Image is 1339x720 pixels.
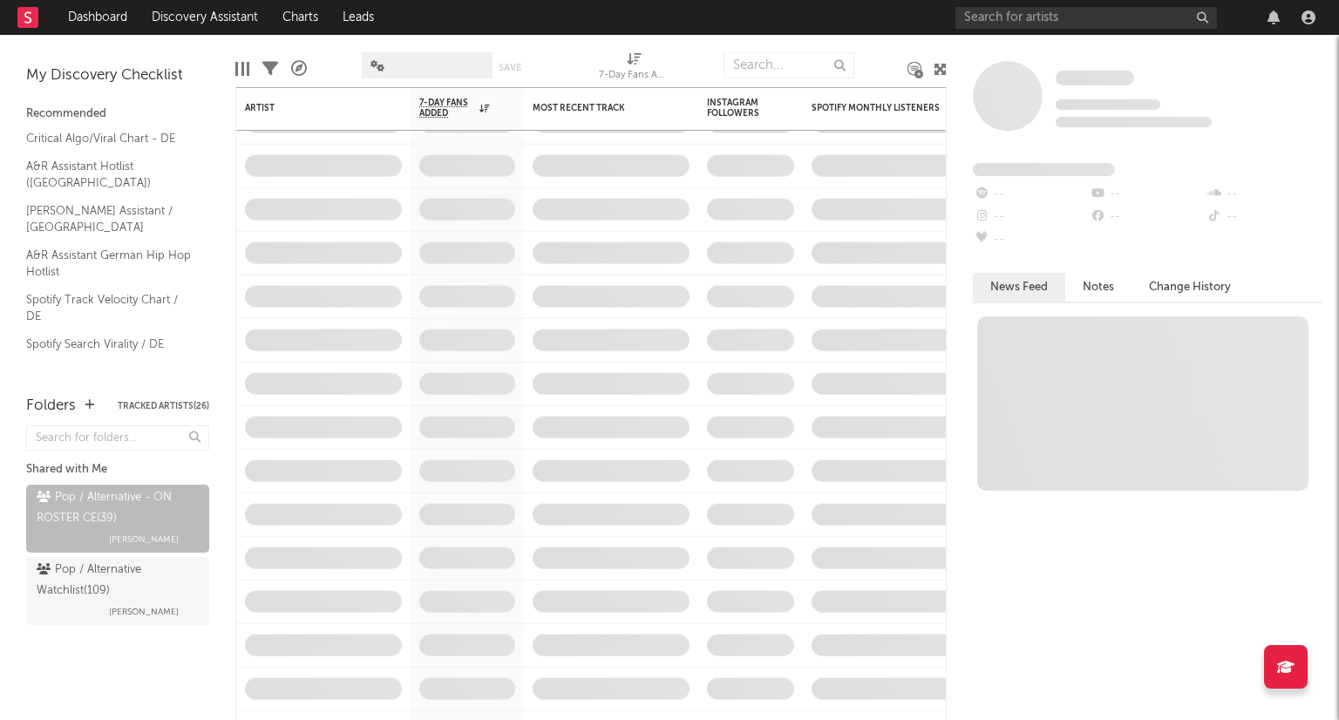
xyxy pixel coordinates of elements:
[26,485,209,553] a: Pop / Alternative - ON ROSTER CE(39)[PERSON_NAME]
[109,529,179,550] span: [PERSON_NAME]
[291,44,307,94] div: A&R Pipeline
[245,103,376,113] div: Artist
[955,7,1217,29] input: Search for artists
[26,246,192,282] a: A&R Assistant German Hip Hop Hotlist
[1206,183,1322,206] div: --
[262,44,278,94] div: Filters
[812,103,942,113] div: Spotify Monthly Listeners
[973,228,1089,251] div: --
[1206,206,1322,228] div: --
[1089,206,1205,228] div: --
[235,44,249,94] div: Edit Columns
[1056,99,1160,110] span: Tracking Since: [DATE]
[1132,273,1248,302] button: Change History
[26,65,209,86] div: My Discovery Checklist
[1065,273,1132,302] button: Notes
[26,459,209,480] div: Shared with Me
[599,44,669,94] div: 7-Day Fans Added (7-Day Fans Added)
[1056,71,1134,85] span: Some Artist
[26,290,192,326] a: Spotify Track Velocity Chart / DE
[26,362,192,381] a: Apple Top 200 / DE
[26,129,192,148] a: Critical Algo/Viral Chart - DE
[26,396,76,417] div: Folders
[973,206,1089,228] div: --
[1056,117,1212,127] span: 0 fans last week
[599,65,669,86] div: 7-Day Fans Added (7-Day Fans Added)
[26,335,192,354] a: Spotify Search Virality / DE
[26,425,209,451] input: Search for folders...
[26,557,209,625] a: Pop / Alternative Watchlist(109)[PERSON_NAME]
[26,201,192,237] a: [PERSON_NAME] Assistant / [GEOGRAPHIC_DATA]
[37,560,194,601] div: Pop / Alternative Watchlist ( 109 )
[1056,70,1134,87] a: Some Artist
[1089,183,1205,206] div: --
[533,103,663,113] div: Most Recent Track
[109,601,179,622] span: [PERSON_NAME]
[707,98,768,119] div: Instagram Followers
[499,63,521,72] button: Save
[973,273,1065,302] button: News Feed
[26,104,209,125] div: Recommended
[118,402,209,411] button: Tracked Artists(26)
[37,487,194,529] div: Pop / Alternative - ON ROSTER CE ( 39 )
[973,183,1089,206] div: --
[973,163,1115,176] span: Fans Added by Platform
[26,157,192,193] a: A&R Assistant Hotlist ([GEOGRAPHIC_DATA])
[419,98,475,119] span: 7-Day Fans Added
[724,52,854,78] input: Search...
